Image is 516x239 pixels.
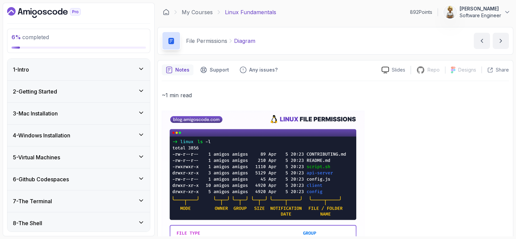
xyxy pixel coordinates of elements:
h3: 4 - Windows Installation [13,131,70,139]
button: previous content [474,33,490,49]
p: [PERSON_NAME] [460,5,501,12]
p: Share [496,67,509,73]
h3: 5 - Virtual Machines [13,153,60,161]
p: Any issues? [249,67,278,73]
p: Designs [458,67,476,73]
button: 7-The Terminal [7,190,150,212]
button: 1-Intro [7,59,150,80]
button: 3-Mac Installation [7,103,150,124]
button: next content [493,33,509,49]
a: Dashboard [7,7,96,18]
h3: 7 - The Terminal [13,197,52,205]
a: Dashboard [163,9,170,16]
iframe: chat widget [474,197,516,229]
h3: 3 - Mac Installation [13,109,58,117]
img: user profile image [444,6,457,19]
button: Share [482,67,509,73]
h3: 1 - Intro [13,65,29,74]
p: Repo [428,67,440,73]
button: 5-Virtual Machines [7,147,150,168]
h3: 6 - Github Codespaces [13,175,69,183]
button: user profile image[PERSON_NAME]Software Engineer [443,5,511,19]
button: 6-Github Codespaces [7,168,150,190]
p: ~1 min read [162,90,509,100]
span: completed [11,34,49,41]
p: Linux Fundamentals [225,8,276,16]
button: 8-The Shell [7,212,150,234]
a: My Courses [182,8,213,16]
p: Diagram [234,37,255,45]
p: Support [210,67,229,73]
a: Slides [376,67,411,74]
p: Notes [175,67,189,73]
h3: 8 - The Shell [13,219,42,227]
button: Support button [196,64,233,75]
p: Software Engineer [460,12,501,19]
button: Feedback button [236,64,282,75]
button: 2-Getting Started [7,81,150,102]
span: 6 % [11,34,21,41]
h3: 2 - Getting Started [13,87,57,96]
p: 892 Points [410,9,432,16]
button: 4-Windows Installation [7,125,150,146]
button: notes button [162,64,193,75]
p: Slides [392,67,405,73]
p: File Permissions [186,37,227,45]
